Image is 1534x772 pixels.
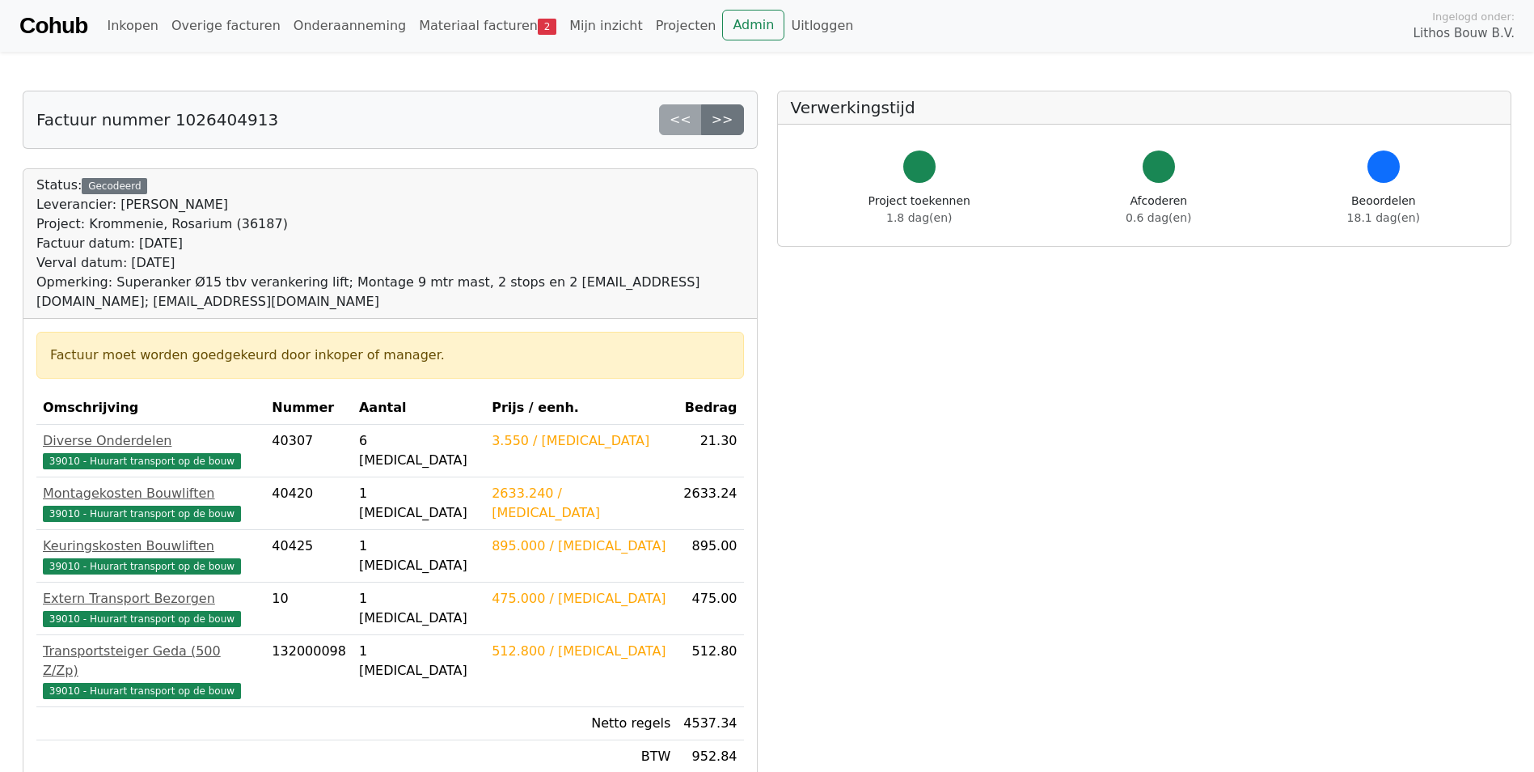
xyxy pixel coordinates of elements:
[43,611,241,627] span: 39010 - Huurart transport op de bouw
[492,431,670,451] div: 3.550 / [MEDICAL_DATA]
[43,683,241,699] span: 39010 - Huurart transport op de bouw
[265,583,353,635] td: 10
[50,346,730,365] div: Factuur moet worden goedgekeurd door inkoper of manager.
[82,178,147,194] div: Gecodeerd
[886,211,952,224] span: 1.8 dag(en)
[43,484,259,503] div: Montagekosten Bouwliften
[43,431,259,451] div: Diverse Onderdelen
[677,707,743,740] td: 4537.34
[36,392,265,425] th: Omschrijving
[677,635,743,707] td: 512.80
[359,589,479,628] div: 1 [MEDICAL_DATA]
[1126,193,1191,227] div: Afcoderen
[1414,24,1515,43] span: Lithos Bouw B.V.
[563,10,649,42] a: Mijn inzicht
[791,98,1498,117] h5: Verwerkingstijd
[1347,211,1420,224] span: 18.1 dag(en)
[265,425,353,477] td: 40307
[359,431,479,470] div: 6 [MEDICAL_DATA]
[784,10,860,42] a: Uitloggen
[265,477,353,530] td: 40420
[649,10,723,42] a: Projecten
[36,273,744,312] div: Opmerking: Superanker Ø15 tbv verankering lift; Montage 9 mtr mast, 2 stops en 2 [EMAIL_ADDRESS][...
[100,10,164,42] a: Inkopen
[722,10,784,40] a: Admin
[492,484,670,523] div: 2633.240 / [MEDICAL_DATA]
[1347,193,1420,227] div: Beoordelen
[492,589,670,609] div: 475.000 / [MEDICAL_DATA]
[359,537,479,575] div: 1 [MEDICAL_DATA]
[492,642,670,661] div: 512.800 / [MEDICAL_DATA]
[677,530,743,583] td: 895.00
[43,558,241,575] span: 39010 - Huurart transport op de bouw
[36,234,744,253] div: Factuur datum: [DATE]
[868,193,970,227] div: Project toekennen
[36,253,744,273] div: Verval datum: [DATE]
[43,537,259,575] a: Keuringskosten Bouwliften39010 - Huurart transport op de bouw
[359,484,479,523] div: 1 [MEDICAL_DATA]
[43,453,241,469] span: 39010 - Huurart transport op de bouw
[265,392,353,425] th: Nummer
[36,176,744,312] div: Status:
[19,6,87,45] a: Cohub
[265,635,353,707] td: 132000098
[43,589,259,628] a: Extern Transport Bezorgen39010 - Huurart transport op de bouw
[36,110,278,129] h5: Factuur nummer 1026404913
[43,431,259,470] a: Diverse Onderdelen39010 - Huurart transport op de bouw
[43,484,259,523] a: Montagekosten Bouwliften39010 - Huurart transport op de bouw
[538,19,556,35] span: 2
[43,589,259,609] div: Extern Transport Bezorgen
[677,477,743,530] td: 2633.24
[1126,211,1191,224] span: 0.6 dag(en)
[165,10,287,42] a: Overige facturen
[265,530,353,583] td: 40425
[485,707,677,740] td: Netto regels
[677,392,743,425] th: Bedrag
[677,425,743,477] td: 21.30
[43,537,259,556] div: Keuringskosten Bouwliften
[1432,9,1515,24] span: Ingelogd onder:
[287,10,412,42] a: Onderaanneming
[43,642,259,681] div: Transportsteiger Geda (500 Z/Zp)
[359,642,479,681] div: 1 [MEDICAL_DATA]
[492,537,670,556] div: 895.000 / [MEDICAL_DATA]
[677,583,743,635] td: 475.00
[412,10,563,42] a: Materiaal facturen2
[43,506,241,522] span: 39010 - Huurart transport op de bouw
[43,642,259,700] a: Transportsteiger Geda (500 Z/Zp)39010 - Huurart transport op de bouw
[485,392,677,425] th: Prijs / eenh.
[353,392,485,425] th: Aantal
[36,214,744,234] div: Project: Krommenie, Rosarium (36187)
[701,104,744,135] a: >>
[36,195,744,214] div: Leverancier: [PERSON_NAME]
